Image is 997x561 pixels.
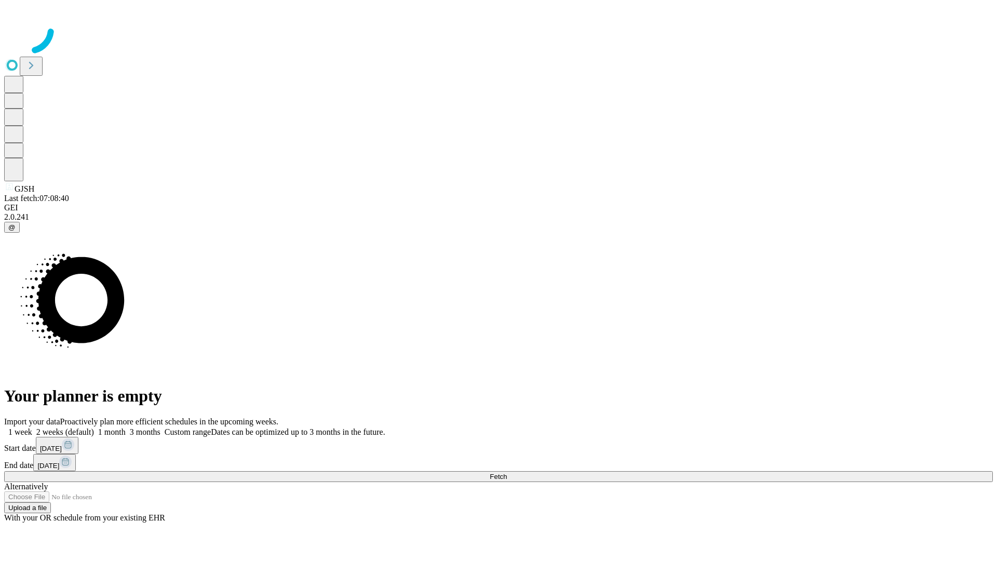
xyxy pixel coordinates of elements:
[98,428,126,436] span: 1 month
[4,203,993,212] div: GEI
[33,454,76,471] button: [DATE]
[4,222,20,233] button: @
[36,428,94,436] span: 2 weeks (default)
[4,482,48,491] span: Alternatively
[4,513,165,522] span: With your OR schedule from your existing EHR
[490,473,507,480] span: Fetch
[211,428,385,436] span: Dates can be optimized up to 3 months in the future.
[4,454,993,471] div: End date
[4,212,993,222] div: 2.0.241
[40,445,62,452] span: [DATE]
[36,437,78,454] button: [DATE]
[60,417,278,426] span: Proactively plan more efficient schedules in the upcoming weeks.
[8,428,32,436] span: 1 week
[4,194,69,203] span: Last fetch: 07:08:40
[4,437,993,454] div: Start date
[15,184,34,193] span: GJSH
[37,462,59,470] span: [DATE]
[165,428,211,436] span: Custom range
[130,428,160,436] span: 3 months
[4,386,993,406] h1: Your planner is empty
[4,502,51,513] button: Upload a file
[8,223,16,231] span: @
[4,417,60,426] span: Import your data
[4,471,993,482] button: Fetch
